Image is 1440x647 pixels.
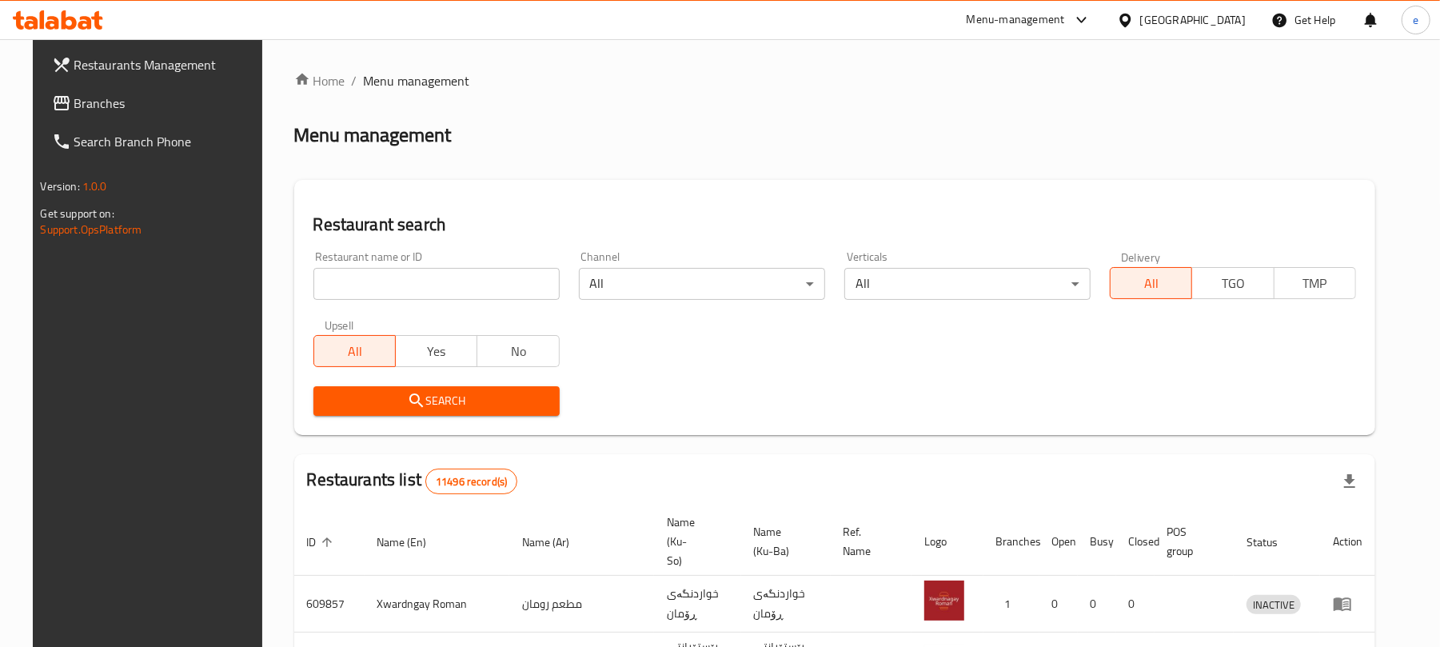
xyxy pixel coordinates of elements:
[1140,11,1246,29] div: [GEOGRAPHIC_DATA]
[983,508,1039,576] th: Branches
[82,176,107,197] span: 1.0.0
[307,533,337,552] span: ID
[579,268,825,300] div: All
[307,468,518,494] h2: Restaurants list
[1191,267,1274,299] button: TGO
[1320,508,1375,576] th: Action
[313,386,560,416] button: Search
[1281,272,1350,295] span: TMP
[426,474,517,489] span: 11496 record(s)
[326,391,547,411] span: Search
[1413,11,1418,29] span: e
[741,576,831,633] td: خواردنگەی ڕۆمان
[294,122,452,148] h2: Menu management
[365,576,509,633] td: Xwardngay Roman
[983,576,1039,633] td: 1
[364,71,470,90] span: Menu management
[1274,267,1356,299] button: TMP
[352,71,357,90] li: /
[1039,508,1078,576] th: Open
[39,46,273,84] a: Restaurants Management
[754,522,812,561] span: Name (Ku-Ba)
[911,508,983,576] th: Logo
[313,213,1356,237] h2: Restaurant search
[39,122,273,161] a: Search Branch Phone
[1330,462,1369,501] div: Export file
[41,219,142,240] a: Support.OpsPlatform
[1117,272,1186,295] span: All
[1116,576,1155,633] td: 0
[844,268,1091,300] div: All
[39,84,273,122] a: Branches
[313,268,560,300] input: Search for restaurant name or ID..
[1078,508,1116,576] th: Busy
[425,469,517,494] div: Total records count
[74,94,261,113] span: Branches
[667,513,722,570] span: Name (Ku-So)
[1167,522,1215,561] span: POS group
[325,319,354,330] label: Upsell
[509,576,654,633] td: مطعم رومان
[1247,595,1301,614] div: INACTIVE
[377,533,448,552] span: Name (En)
[522,533,590,552] span: Name (Ar)
[484,340,552,363] span: No
[395,335,477,367] button: Yes
[313,335,396,367] button: All
[41,176,80,197] span: Version:
[1199,272,1267,295] span: TGO
[654,576,741,633] td: خواردنگەی ڕۆمان
[1110,267,1192,299] button: All
[41,203,114,224] span: Get support on:
[967,10,1065,30] div: Menu-management
[1039,576,1078,633] td: 0
[1247,533,1298,552] span: Status
[1116,508,1155,576] th: Closed
[294,71,345,90] a: Home
[477,335,559,367] button: No
[294,576,365,633] td: 609857
[321,340,389,363] span: All
[1333,594,1362,613] div: Menu
[1078,576,1116,633] td: 0
[924,581,964,621] img: Xwardngay Roman
[294,71,1375,90] nav: breadcrumb
[1247,596,1301,614] span: INACTIVE
[74,55,261,74] span: Restaurants Management
[1121,251,1161,262] label: Delivery
[74,132,261,151] span: Search Branch Phone
[844,522,892,561] span: Ref. Name
[402,340,471,363] span: Yes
